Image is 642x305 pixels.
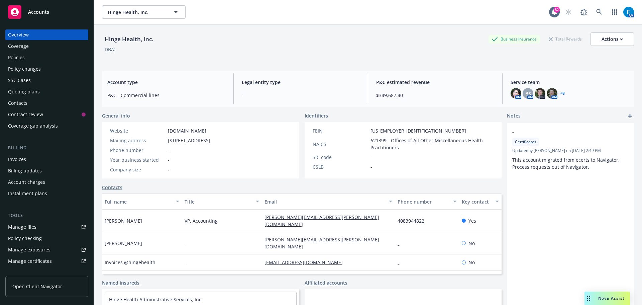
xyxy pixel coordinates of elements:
[182,194,262,210] button: Title
[8,222,36,232] div: Manage files
[398,218,430,224] a: 4083944822
[168,137,210,144] span: [STREET_ADDRESS]
[185,198,252,205] div: Title
[535,88,545,99] img: photo
[395,194,459,210] button: Phone number
[185,240,186,247] span: -
[107,92,225,99] span: P&C - Commercial lines
[511,79,629,86] span: Service team
[5,244,88,255] span: Manage exposures
[489,35,540,43] div: Business Insurance
[598,295,625,301] span: Nova Assist
[8,188,47,199] div: Installment plans
[5,64,88,74] a: Policy changes
[109,296,203,303] a: Hinge Health Administrative Services, Inc.
[512,148,629,154] span: Updated by [PERSON_NAME] on [DATE] 2:49 PM
[8,41,29,52] div: Coverage
[545,35,585,43] div: Total Rewards
[5,188,88,199] a: Installment plans
[507,123,634,176] div: -CertificatesUpdatedby [PERSON_NAME] on [DATE] 2:49 PMThis account migrated from ecerts to Naviga...
[8,267,42,278] div: Manage claims
[313,141,368,148] div: NAICS
[608,5,621,19] a: Switch app
[102,194,182,210] button: Full name
[8,109,43,120] div: Contract review
[262,194,395,210] button: Email
[264,259,348,265] a: [EMAIL_ADDRESS][DOMAIN_NAME]
[515,139,536,145] span: Certificates
[5,165,88,176] a: Billing updates
[5,29,88,40] a: Overview
[8,29,29,40] div: Overview
[168,128,206,134] a: [DOMAIN_NAME]
[313,154,368,161] div: SIC code
[8,98,27,108] div: Contacts
[468,240,475,247] span: No
[110,137,165,144] div: Mailing address
[584,292,630,305] button: Nova Assist
[602,33,623,46] div: Actions
[468,259,475,266] span: No
[459,194,502,210] button: Key contact
[5,75,88,86] a: SSC Cases
[577,5,591,19] a: Report a Bug
[105,240,142,247] span: [PERSON_NAME]
[511,88,521,99] img: photo
[507,112,521,120] span: Notes
[591,32,634,46] button: Actions
[105,46,117,53] div: DBA: -
[8,52,25,63] div: Policies
[525,90,531,97] span: BS
[5,233,88,244] a: Policy checking
[370,154,372,161] span: -
[8,121,58,131] div: Coverage gap analysis
[554,7,560,13] div: 82
[12,283,62,290] span: Open Client Navigator
[107,79,225,86] span: Account type
[110,156,165,163] div: Year business started
[5,212,88,219] div: Tools
[8,154,26,165] div: Invoices
[264,214,379,227] a: [PERSON_NAME][EMAIL_ADDRESS][PERSON_NAME][DOMAIN_NAME]
[242,79,360,86] span: Legal entity type
[562,5,575,19] a: Start snowing
[305,112,328,119] span: Identifiers
[8,256,52,266] div: Manage certificates
[462,198,492,205] div: Key contact
[28,9,49,15] span: Accounts
[313,127,368,134] div: FEIN
[264,236,379,250] a: [PERSON_NAME][EMAIL_ADDRESS][PERSON_NAME][DOMAIN_NAME]
[5,3,88,21] a: Accounts
[102,279,139,286] a: Named insureds
[512,157,621,170] span: This account migrated from ecerts to Navigator. Process requests out of Navigator.
[5,154,88,165] a: Invoices
[468,217,476,224] span: Yes
[110,127,165,134] div: Website
[5,177,88,187] a: Account charges
[560,91,565,95] a: +8
[5,222,88,232] a: Manage files
[8,244,50,255] div: Manage exposures
[5,109,88,120] a: Contract review
[547,88,557,99] img: photo
[8,75,31,86] div: SSC Cases
[110,147,165,154] div: Phone number
[168,166,170,173] span: -
[370,163,372,170] span: -
[102,35,156,44] div: Hinge Health, Inc.
[5,256,88,266] a: Manage certificates
[398,198,449,205] div: Phone number
[584,292,593,305] div: Drag to move
[305,279,347,286] a: Affiliated accounts
[512,128,611,135] span: -
[8,233,42,244] div: Policy checking
[168,156,170,163] span: -
[102,184,122,191] a: Contacts
[5,121,88,131] a: Coverage gap analysis
[370,137,494,151] span: 621399 - Offices of All Other Miscellaneous Health Practitioners
[623,7,634,17] img: photo
[5,41,88,52] a: Coverage
[185,217,218,224] span: VP, Accounting
[108,9,166,16] span: Hinge Health, Inc.
[102,112,130,119] span: General info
